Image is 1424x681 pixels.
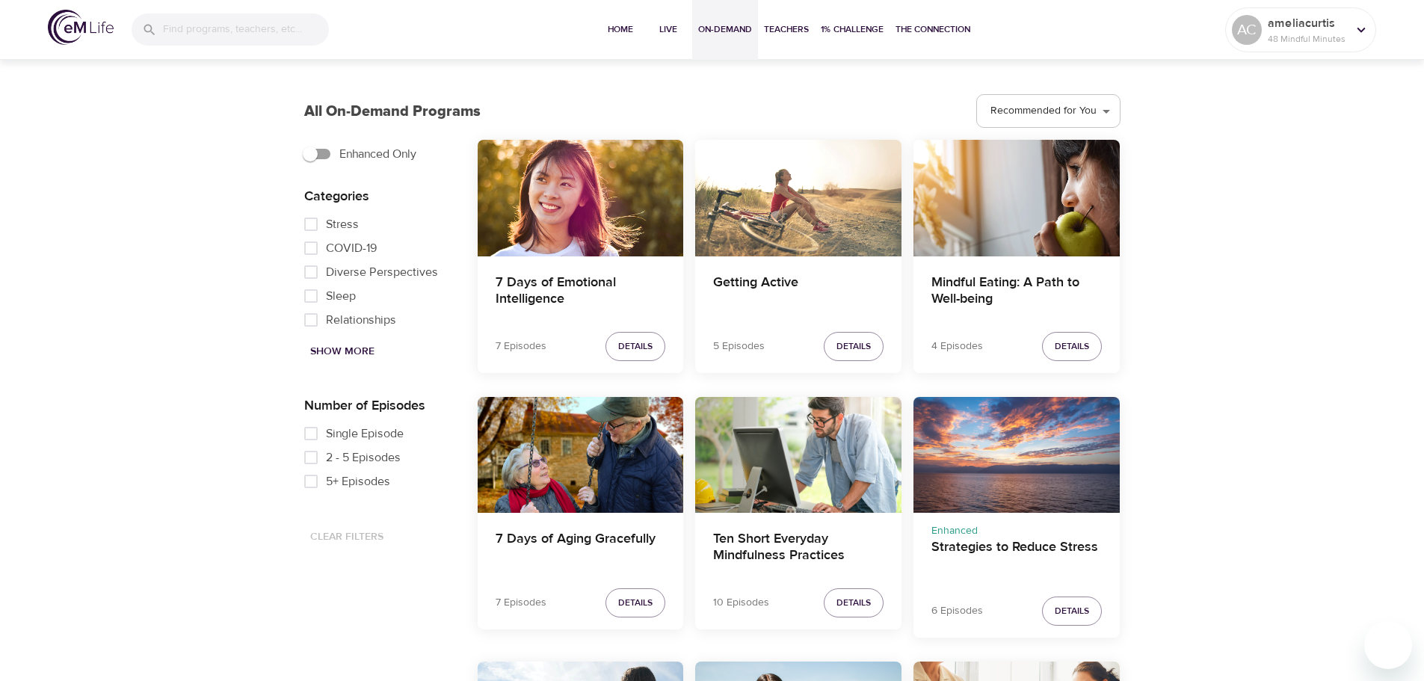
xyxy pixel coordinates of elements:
[618,595,653,611] span: Details
[931,274,1102,310] h4: Mindful Eating: A Path to Well-being
[304,100,481,123] p: All On-Demand Programs
[913,397,1120,513] button: Strategies to Reduce Stress
[478,397,684,513] button: 7 Days of Aging Gracefully
[764,22,809,37] span: Teachers
[496,274,666,310] h4: 7 Days of Emotional Intelligence
[496,531,666,567] h4: 7 Days of Aging Gracefully
[326,472,390,490] span: 5+ Episodes
[896,22,970,37] span: The Connection
[931,339,983,354] p: 4 Episodes
[1042,597,1102,626] button: Details
[931,539,1102,575] h4: Strategies to Reduce Stress
[304,395,454,416] p: Number of Episodes
[836,595,871,611] span: Details
[326,311,396,329] span: Relationships
[304,186,454,206] p: Categories
[931,603,983,619] p: 6 Episodes
[310,342,375,361] span: Show More
[1268,32,1347,46] p: 48 Mindful Minutes
[326,263,438,281] span: Diverse Perspectives
[478,140,684,256] button: 7 Days of Emotional Intelligence
[698,22,752,37] span: On-Demand
[821,22,884,37] span: 1% Challenge
[326,425,404,443] span: Single Episode
[650,22,686,37] span: Live
[496,339,546,354] p: 7 Episodes
[836,339,871,354] span: Details
[326,449,401,466] span: 2 - 5 Episodes
[605,588,665,617] button: Details
[824,588,884,617] button: Details
[326,287,356,305] span: Sleep
[713,531,884,567] h4: Ten Short Everyday Mindfulness Practices
[713,274,884,310] h4: Getting Active
[931,524,978,537] span: Enhanced
[1055,603,1089,619] span: Details
[605,332,665,361] button: Details
[602,22,638,37] span: Home
[913,140,1120,256] button: Mindful Eating: A Path to Well-being
[163,13,329,46] input: Find programs, teachers, etc...
[326,215,359,233] span: Stress
[824,332,884,361] button: Details
[48,10,114,45] img: logo
[1232,15,1262,45] div: AC
[695,140,901,256] button: Getting Active
[713,595,769,611] p: 10 Episodes
[1364,621,1412,669] iframe: Button to launch messaging window
[304,338,380,366] button: Show More
[713,339,765,354] p: 5 Episodes
[618,339,653,354] span: Details
[1268,14,1347,32] p: ameliacurtis
[339,145,416,163] span: Enhanced Only
[695,397,901,513] button: Ten Short Everyday Mindfulness Practices
[1042,332,1102,361] button: Details
[496,595,546,611] p: 7 Episodes
[326,239,377,257] span: COVID-19
[1055,339,1089,354] span: Details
